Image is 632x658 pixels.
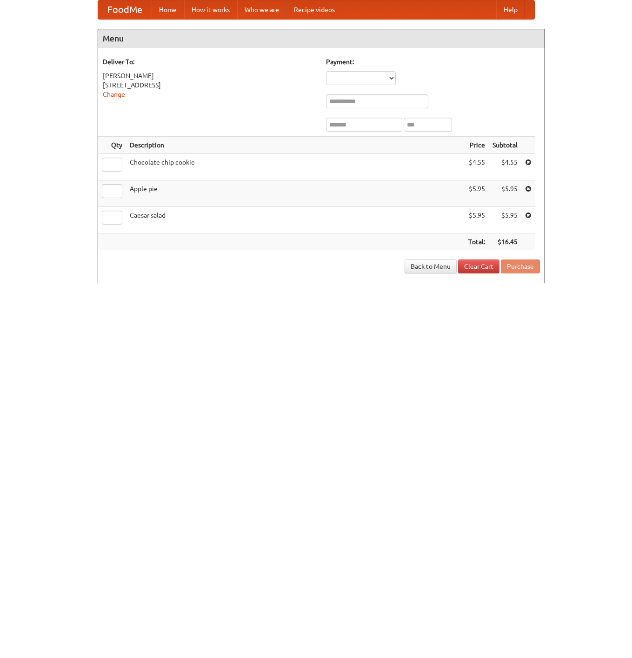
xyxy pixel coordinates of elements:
[152,0,184,19] a: Home
[126,137,465,154] th: Description
[465,137,489,154] th: Price
[326,57,540,66] h5: Payment:
[98,0,152,19] a: FoodMe
[286,0,342,19] a: Recipe videos
[465,233,489,251] th: Total:
[237,0,286,19] a: Who we are
[126,154,465,180] td: Chocolate chip cookie
[465,154,489,180] td: $4.55
[103,57,317,66] h5: Deliver To:
[489,137,521,154] th: Subtotal
[489,207,521,233] td: $5.95
[103,91,125,98] a: Change
[489,180,521,207] td: $5.95
[98,137,126,154] th: Qty
[489,233,521,251] th: $16.45
[126,207,465,233] td: Caesar salad
[103,71,317,80] div: [PERSON_NAME]
[126,180,465,207] td: Apple pie
[489,154,521,180] td: $4.55
[458,259,499,273] a: Clear Cart
[184,0,237,19] a: How it works
[465,207,489,233] td: $5.95
[103,80,317,90] div: [STREET_ADDRESS]
[501,259,540,273] button: Purchase
[405,259,457,273] a: Back to Menu
[98,29,545,48] h4: Menu
[465,180,489,207] td: $5.95
[496,0,525,19] a: Help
